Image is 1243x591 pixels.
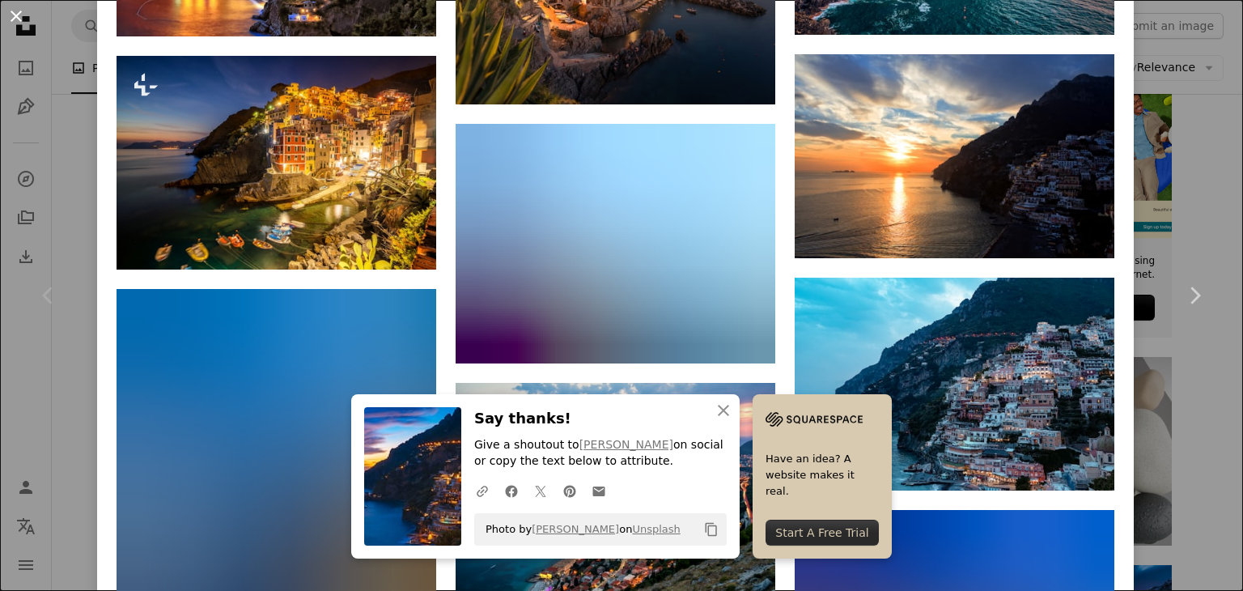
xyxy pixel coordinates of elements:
[497,474,526,507] a: Share on Facebook
[555,474,584,507] a: Share on Pinterest
[474,407,727,431] h3: Say thanks!
[766,407,863,432] img: file-1705255347840-230a6ab5bca9image
[632,523,680,535] a: Unsplash
[795,376,1114,391] a: A view of a city on the edge of a cliff
[117,482,436,496] a: Coastal town lights up at dusk.
[795,278,1114,491] img: A view of a city on the edge of a cliff
[477,517,681,542] span: Photo by on
[474,437,727,470] p: Give a shoutout to on social or copy the text below to attribute.
[698,516,725,543] button: Copy to clipboard
[117,155,436,170] a: Riomaggiore of Cinque Terre, Italy - Traditional fishing village in La Spezia, situate in coastli...
[766,520,879,546] div: Start A Free Trial
[526,474,555,507] a: Share on Twitter
[456,236,775,251] a: a small village on the edge of a cliff next to the ocean
[795,54,1114,258] img: body of water near mountain during daytime
[579,438,673,451] a: [PERSON_NAME]
[1146,218,1243,373] a: Next
[584,474,613,507] a: Share over email
[795,149,1114,164] a: body of water near mountain during daytime
[766,451,879,500] span: Have an idea? A website makes it real.
[117,56,436,270] img: Riomaggiore of Cinque Terre, Italy - Traditional fishing village in La Spezia, situate in coastli...
[532,523,619,535] a: [PERSON_NAME]
[753,394,892,559] a: Have an idea? A website makes it real.Start A Free Trial
[456,124,775,364] img: a small village on the edge of a cliff next to the ocean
